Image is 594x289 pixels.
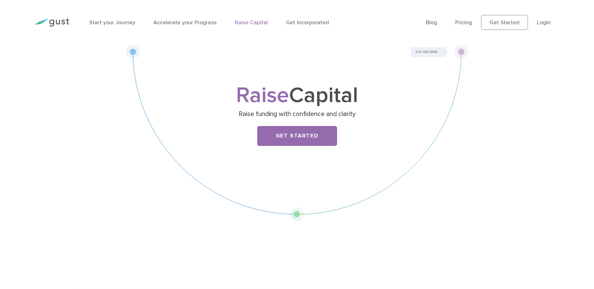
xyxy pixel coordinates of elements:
span: Raise [236,82,289,108]
a: Get Incorporated [286,19,329,26]
a: Pricing [455,19,472,26]
a: Raise Capital [235,19,268,26]
img: Gust Logo [34,18,69,27]
a: Login [537,19,551,26]
a: Accelerate your Progress [153,19,217,26]
a: Get Started [481,15,528,30]
a: Blog [426,19,437,26]
a: Get Started [257,126,337,146]
p: Raise funding with confidence and clarity [176,110,418,119]
h1: Capital [174,86,420,105]
a: Start your Journey [89,19,135,26]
